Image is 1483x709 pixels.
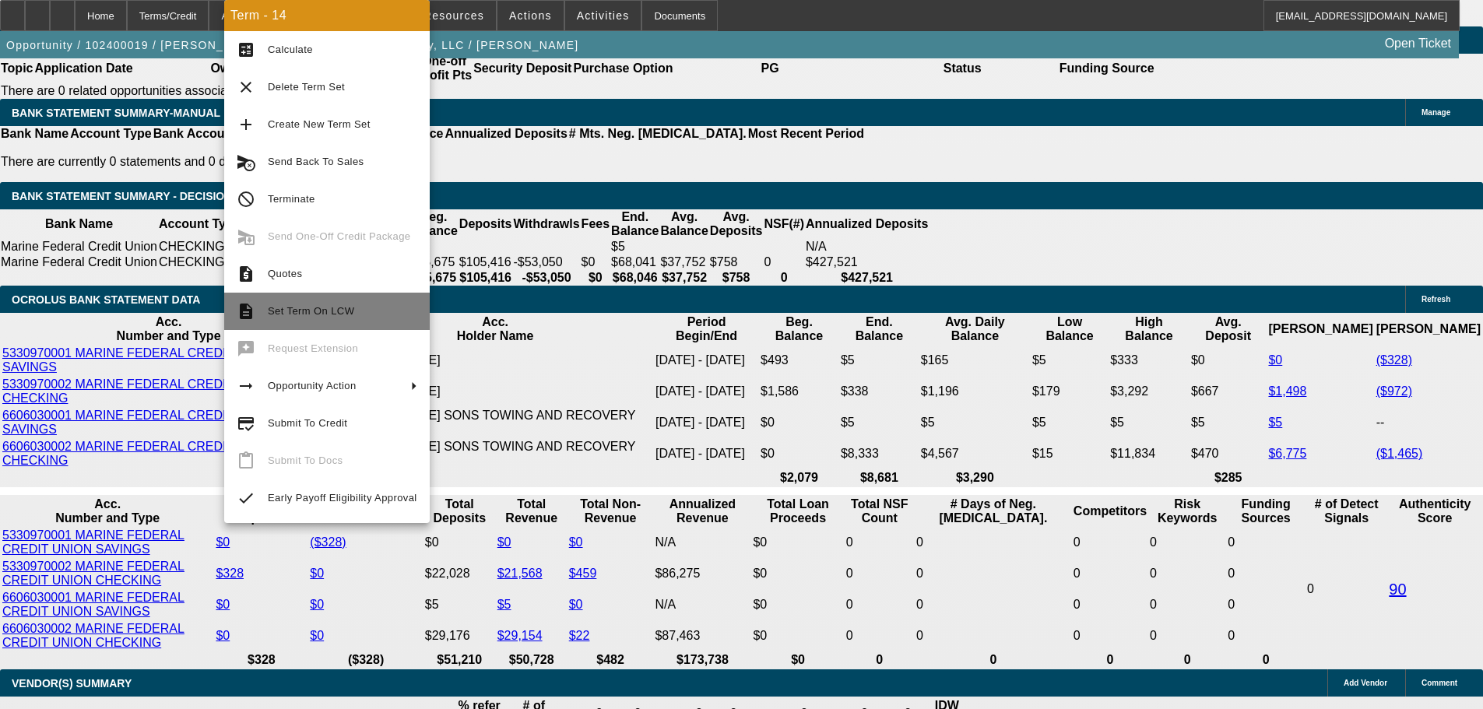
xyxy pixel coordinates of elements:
td: $0 [1190,346,1267,375]
td: 0 [845,590,914,619]
td: $5 [424,590,495,619]
th: Fees [581,209,610,239]
th: Authenticity Score [1388,497,1481,526]
a: $5 [1268,416,1282,429]
td: $11,834 [1109,439,1189,469]
td: 0 [1227,528,1305,557]
button: Actions [497,1,564,30]
mat-icon: add [237,115,255,134]
td: 0 [1149,590,1225,619]
td: 0 [1073,621,1147,651]
td: 0 [915,528,1071,557]
th: Avg. Deposit [1190,314,1267,344]
th: Competitors [1073,497,1147,526]
a: $328 [216,567,244,580]
span: Calculate [268,44,313,55]
td: $3,292 [1109,377,1189,406]
td: N/A [805,239,929,254]
td: 0 [915,590,1071,619]
th: $0 [581,270,610,286]
td: $15 [1031,439,1108,469]
th: Total Non-Revenue [568,497,653,526]
a: $5 [497,598,511,611]
th: # of Detect Signals [1306,497,1386,526]
td: $8,333 [840,439,919,469]
td: [PERSON_NAME] [337,377,653,406]
td: $4,567 [920,439,1030,469]
th: Acc. Number and Type [2,497,213,526]
span: Refresh [1422,295,1450,304]
th: Avg. Daily Balance [920,314,1030,344]
th: One-off Profit Pts [416,54,473,83]
mat-icon: cancel_schedule_send [237,153,255,171]
th: $105,416 [459,270,513,286]
a: $0 [1268,353,1282,367]
a: 6606030001 MARINE FEDERAL CREDIT UNION SAVINGS [2,409,277,436]
th: Beg. Balance [409,209,458,239]
mat-icon: request_quote [237,265,255,283]
th: Total Deposits [424,497,495,526]
a: $0 [569,598,583,611]
span: Bank Statement Summary - Decision Logic [12,190,270,202]
span: Quotes [268,268,302,279]
span: Submit To Credit [268,417,347,429]
td: CHECKING [158,239,241,254]
a: ($972) [1376,384,1412,398]
th: $68,046 [610,270,659,286]
mat-icon: check [237,489,255,507]
th: PG [673,54,866,83]
td: $0 [752,559,843,588]
th: # Days of Neg. [MEDICAL_DATA]. [915,497,1071,526]
th: Avg. Deposits [709,209,764,239]
td: $5 [1109,408,1189,437]
td: 0 [845,621,914,651]
th: $3,290 [920,470,1030,486]
a: $0 [310,629,324,642]
a: $21,568 [497,567,543,580]
td: [DATE] - [DATE] [655,408,758,437]
th: $427,521 [805,270,929,286]
td: $22,028 [424,559,495,588]
th: -$53,050 [512,270,580,286]
a: $0 [216,535,230,549]
div: $87,463 [655,629,750,643]
a: 6606030002 MARINE FEDERAL CREDIT UNION CHECKING [2,440,277,467]
td: 0 [1227,590,1305,619]
mat-icon: calculate [237,40,255,59]
th: $50,728 [497,652,567,668]
td: $5 [840,346,919,375]
td: $493 [760,346,838,375]
td: 0 [1073,590,1147,619]
td: [DATE] - [DATE] [655,346,758,375]
a: $22 [569,629,590,642]
td: $0 [752,621,843,651]
span: Delete Term Set [268,81,345,93]
th: $173,738 [654,652,750,668]
td: $105,416 [459,254,513,270]
th: Security Deposit [473,54,572,83]
th: Most Recent Period [747,126,865,142]
th: Purchase Option [572,54,673,83]
th: $0 [752,652,843,668]
td: 0 [1073,559,1147,588]
th: Annualized Deposits [444,126,568,142]
a: 5330970002 MARINE FEDERAL CREDIT UNION CHECKING [2,560,184,587]
td: -$53,050 [512,254,580,270]
th: 0 [915,652,1071,668]
td: $0 [760,439,838,469]
th: Withdrawls [512,209,580,239]
span: Resources [423,9,484,22]
span: Activities [577,9,630,22]
a: $1,498 [1268,384,1306,398]
th: [PERSON_NAME] [1267,314,1373,344]
div: $427,521 [806,255,928,269]
td: 0 [1149,559,1225,588]
th: 0 [1227,652,1305,668]
span: Comment [1422,679,1457,687]
th: Acc. Holder Name [337,314,653,344]
a: $0 [216,598,230,611]
th: Annualized Deposits [805,209,929,239]
th: Avg. Balance [659,209,708,239]
span: Actions [509,9,552,22]
a: 5330970002 MARINE FEDERAL CREDIT UNION CHECKING [2,377,277,405]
